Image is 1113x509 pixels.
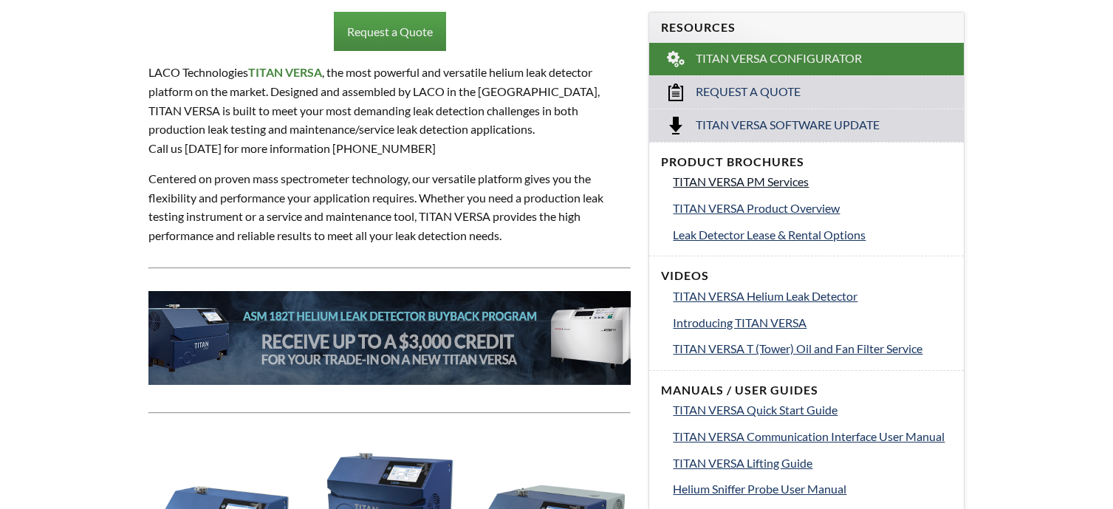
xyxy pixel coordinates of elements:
[673,456,812,470] span: TITAN VERSA Lifting Guide
[673,427,952,446] a: TITAN VERSA Communication Interface User Manual
[649,109,964,142] a: Titan Versa Software Update
[673,341,922,355] span: TITAN VERSA T (Tower) Oil and Fan Filter Service
[673,454,952,473] a: TITAN VERSA Lifting Guide
[673,313,952,332] a: Introducing TITAN VERSA
[673,289,857,303] span: TITAN VERSA Helium Leak Detector
[673,482,846,496] span: Helium Sniffer Probe User Manual
[673,199,952,218] a: TITAN VERSA Product Overview
[696,117,880,133] span: Titan Versa Software Update
[334,12,446,52] a: Request a Quote
[673,315,807,329] span: Introducing TITAN VERSA
[673,172,952,191] a: TITAN VERSA PM Services
[649,75,964,109] a: Request a Quote
[673,479,952,499] a: Helium Sniffer Probe User Manual
[673,287,952,306] a: TITAN VERSA Helium Leak Detector
[673,400,952,420] a: TITAN VERSA Quick Start Guide
[673,403,838,417] span: TITAN VERSA Quick Start Guide
[673,228,866,242] span: Leak Detector Lease & Rental Options
[673,339,952,358] a: TITAN VERSA T (Tower) Oil and Fan Filter Service
[673,201,840,215] span: TITAN VERSA Product Overview
[661,154,952,170] h4: Product Brochures
[661,20,952,35] h4: Resources
[148,169,631,245] p: Centered on proven mass spectrometer technology, our versatile platform gives you the flexibility...
[661,383,952,398] h4: Manuals / User Guides
[696,51,862,66] span: TITAN VERSA Configurator
[248,65,322,79] strong: TITAN VERSA
[148,291,631,386] img: 182T-Banner__LTS_.jpg
[673,174,809,188] span: TITAN VERSA PM Services
[148,63,631,157] p: LACO Technologies , the most powerful and versatile helium leak detector platform on the market. ...
[673,429,945,443] span: TITAN VERSA Communication Interface User Manual
[649,43,964,75] a: TITAN VERSA Configurator
[673,225,952,245] a: Leak Detector Lease & Rental Options
[696,84,801,100] span: Request a Quote
[661,268,952,284] h4: Videos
